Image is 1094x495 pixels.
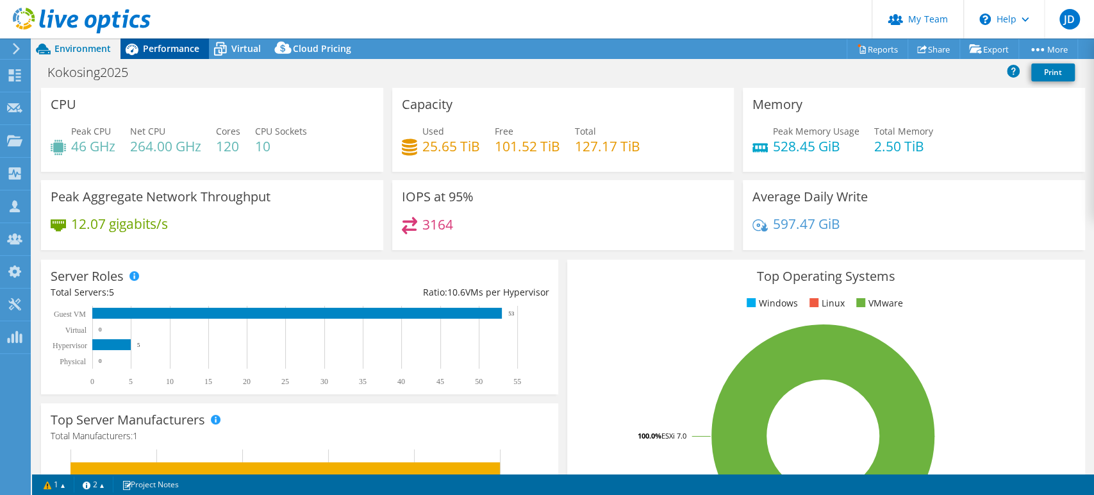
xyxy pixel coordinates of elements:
span: Net CPU [130,125,165,137]
span: Total Memory [874,125,933,137]
a: Project Notes [113,476,188,492]
a: Reports [847,39,908,59]
span: Performance [143,42,199,55]
a: More [1018,39,1078,59]
div: Ratio: VMs per Hypervisor [300,285,549,299]
h4: 101.52 TiB [495,139,560,153]
text: 0 [90,377,94,386]
span: CPU Sockets [255,125,307,137]
a: 2 [74,476,113,492]
span: 5 [109,286,114,298]
h3: Top Operating Systems [577,269,1075,283]
h4: 127.17 TiB [575,139,640,153]
text: Guest VM [54,310,86,319]
text: Physical [60,357,86,366]
span: Environment [54,42,111,55]
h3: Peak Aggregate Network Throughput [51,190,270,204]
span: JD [1059,9,1080,29]
h3: IOPS at 95% [402,190,474,204]
text: 50 [475,377,483,386]
text: 15 [204,377,212,386]
text: 25 [281,377,289,386]
a: Print [1031,63,1075,81]
tspan: 100.0% [638,431,661,440]
text: 45 [436,377,444,386]
h3: Server Roles [51,269,124,283]
h4: 3164 [422,217,453,231]
span: Cloud Pricing [293,42,351,55]
h4: 597.47 GiB [773,217,840,231]
h3: CPU [51,97,76,112]
span: Peak Memory Usage [773,125,859,137]
tspan: ESXi 7.0 [661,431,686,440]
h4: 264.00 GHz [130,139,201,153]
span: Used [422,125,444,137]
h4: 528.45 GiB [773,139,859,153]
span: 1 [133,430,138,442]
div: Total Servers: [51,285,300,299]
span: 10.6 [447,286,465,298]
li: VMware [853,296,903,310]
span: Total [575,125,596,137]
text: 5 [129,377,133,386]
span: Cores [216,125,240,137]
h4: 10 [255,139,307,153]
h4: 12.07 gigabits/s [71,217,168,231]
h1: Kokosing2025 [42,65,148,80]
text: 40 [397,377,405,386]
h3: Capacity [402,97,452,112]
text: Virtual [65,326,87,335]
a: Share [908,39,960,59]
h4: 2.50 TiB [874,139,933,153]
h4: 25.65 TiB [422,139,480,153]
text: 5 [137,342,140,348]
h3: Top Server Manufacturers [51,413,205,427]
text: Hypervisor [53,341,87,350]
h3: Average Daily Write [752,190,868,204]
text: 55 [513,377,521,386]
span: Free [495,125,513,137]
text: 35 [359,377,367,386]
h4: Total Manufacturers: [51,429,549,443]
span: Virtual [231,42,261,55]
li: Windows [743,296,798,310]
text: 30 [320,377,328,386]
a: 1 [35,476,74,492]
h4: 46 GHz [71,139,115,153]
li: Linux [806,296,845,310]
text: 0 [99,358,102,364]
a: Export [959,39,1019,59]
h3: Memory [752,97,802,112]
svg: \n [979,13,991,25]
text: 10 [166,377,174,386]
text: 0 [99,326,102,333]
text: 53 [508,310,515,317]
h4: 120 [216,139,240,153]
span: Peak CPU [71,125,111,137]
text: 20 [243,377,251,386]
